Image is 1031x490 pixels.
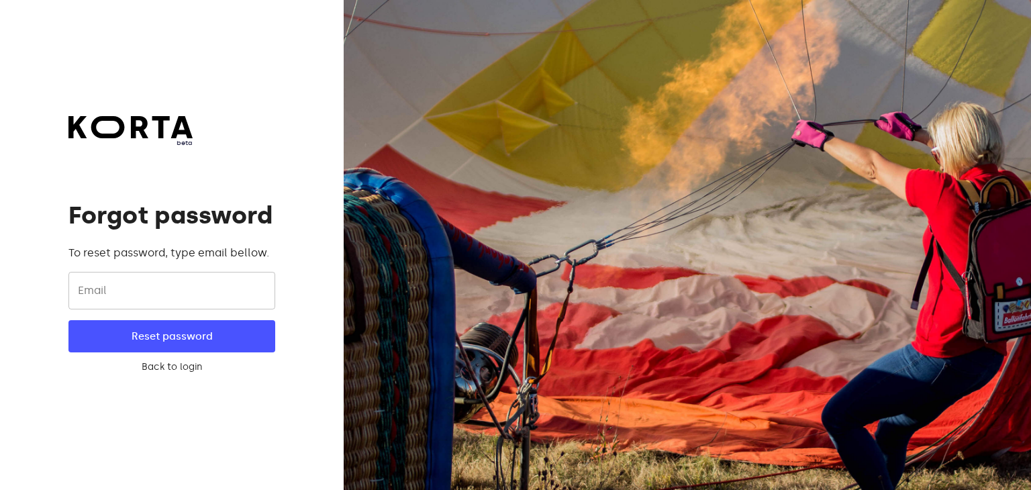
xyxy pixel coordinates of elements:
[68,320,275,352] button: Reset password
[68,245,275,261] p: To reset password, type email bellow.
[68,360,275,374] a: Back to login
[90,328,253,345] span: Reset password
[68,116,193,138] img: Korta
[68,116,193,148] a: beta
[68,202,275,229] h1: Forgot password
[68,138,193,148] span: beta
